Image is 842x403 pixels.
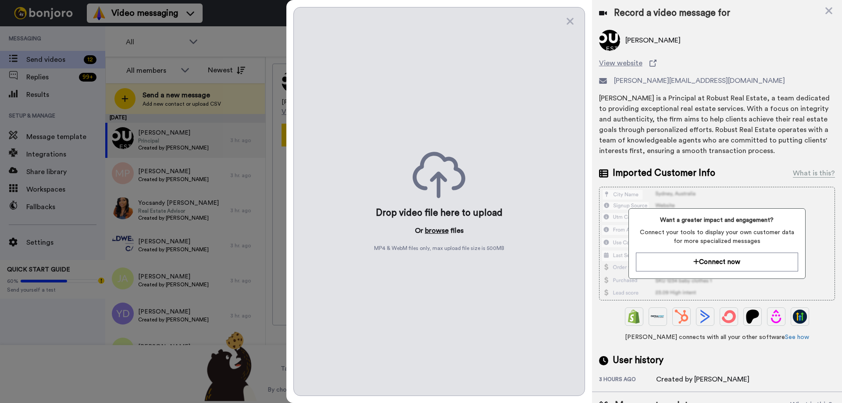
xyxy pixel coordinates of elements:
span: Imported Customer Info [613,167,715,180]
div: Created by [PERSON_NAME] [656,374,749,385]
img: Drip [769,310,783,324]
span: Connect your tools to display your own customer data for more specialized messages [636,228,798,246]
div: 3 hours ago [599,376,656,385]
a: See how [785,334,809,340]
img: Ontraport [651,310,665,324]
span: Want a greater impact and engagement? [636,216,798,225]
span: [PERSON_NAME][EMAIL_ADDRESS][DOMAIN_NAME] [614,75,785,86]
img: ConvertKit [722,310,736,324]
div: What is this? [793,168,835,178]
span: User history [613,354,664,367]
button: Connect now [636,253,798,271]
img: Patreon [746,310,760,324]
span: View website [599,58,642,68]
img: GoHighLevel [793,310,807,324]
div: [PERSON_NAME] is a Principal at Robust Real Estate, a team dedicated to providing exceptional rea... [599,93,835,156]
div: Drop video file here to upload [376,207,503,219]
span: [PERSON_NAME] connects with all your other software [599,333,835,342]
span: MP4 & WebM files only, max upload file size is 500 MB [374,245,504,252]
a: View website [599,58,835,68]
img: Shopify [627,310,641,324]
button: browse [425,225,449,236]
img: ActiveCampaign [698,310,712,324]
img: Hubspot [674,310,689,324]
p: Or files [415,225,464,236]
